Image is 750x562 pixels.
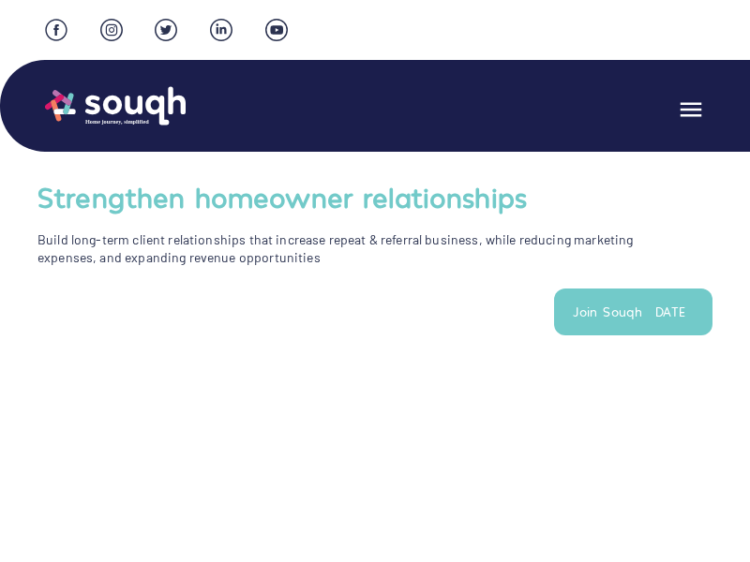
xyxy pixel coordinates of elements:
[265,19,288,41] img: Youtube Social Icon
[573,301,694,324] div: Join Souqh [DATE]
[37,230,712,266] div: Build long-term client relationships that increase repeat & referral business, while reducing mar...
[45,84,186,127] img: Souqh Logo
[210,19,232,41] img: LinkedIn Social Icon
[155,19,177,41] img: Twitter Social Icon
[37,335,712,524] iframe: Souqh: The Ultimate Realtor Collaboration Platform for Seamless Homeowner Journeys!
[37,182,527,212] div: Strengthen homeowner relationships
[45,19,67,41] img: Facebook Social Icon
[100,19,123,41] img: Instagram Social Icon
[554,288,712,335] button: Join Souqh [DATE]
